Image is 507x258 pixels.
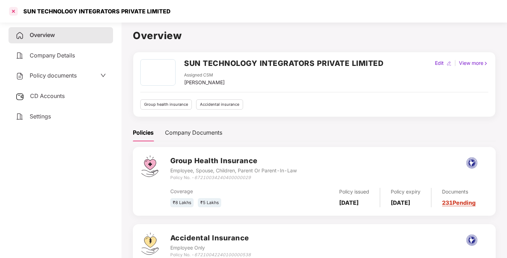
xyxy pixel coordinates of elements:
[391,188,420,196] div: Policy expiry
[339,188,369,196] div: Policy issued
[19,8,171,15] div: SUN TECHNOLOGY INTEGRATORS PRIVATE LIMITED
[170,167,297,174] div: Employee, Spouse, Children, Parent Or Parent-In-Law
[460,156,484,170] img: nia.png
[460,233,484,247] img: nia.png
[170,155,297,166] h3: Group Health Insurance
[453,59,458,67] div: |
[458,59,490,67] div: View more
[133,28,496,43] h1: Overview
[141,233,159,255] img: svg+xml;base64,PHN2ZyB4bWxucz0iaHR0cDovL3d3dy53My5vcmcvMjAwMC9zdmciIHdpZHRoPSI0OS4zMjEiIGhlaWdodD...
[184,79,225,86] div: [PERSON_NAME]
[140,99,192,110] div: Group health insurance
[170,188,276,195] div: Coverage
[30,52,75,59] span: Company Details
[442,199,476,206] a: 231 Pending
[30,113,51,120] span: Settings
[30,31,55,38] span: Overview
[170,233,251,244] h3: Accidental Insurance
[391,199,410,206] b: [DATE]
[16,112,24,121] img: svg+xml;base64,PHN2ZyB4bWxucz0iaHR0cDovL3d3dy53My5vcmcvMjAwMC9zdmciIHdpZHRoPSIyNCIgaGVpZ2h0PSIyNC...
[196,99,243,110] div: Accidental insurance
[16,51,24,60] img: svg+xml;base64,PHN2ZyB4bWxucz0iaHR0cDovL3d3dy53My5vcmcvMjAwMC9zdmciIHdpZHRoPSIyNCIgaGVpZ2h0PSIyNC...
[184,57,383,69] h2: SUN TECHNOLOGY INTEGRATORS PRIVATE LIMITED
[339,199,359,206] b: [DATE]
[194,252,251,257] i: 67210042240100000538
[447,61,452,66] img: editIcon
[16,92,24,101] img: svg+xml;base64,PHN2ZyB3aWR0aD0iMjUiIGhlaWdodD0iMjQiIHZpZXdCb3g9IjAgMCAyNSAyNCIgZmlsbD0ibm9uZSIgeG...
[198,198,221,208] div: ₹5 Lakhs
[184,72,225,79] div: Assigned CSM
[16,72,24,80] img: svg+xml;base64,PHN2ZyB4bWxucz0iaHR0cDovL3d3dy53My5vcmcvMjAwMC9zdmciIHdpZHRoPSIyNCIgaGVpZ2h0PSIyNC...
[434,59,445,67] div: Edit
[442,188,476,196] div: Documents
[170,174,297,181] div: Policy No. -
[141,155,158,177] img: svg+xml;base64,PHN2ZyB4bWxucz0iaHR0cDovL3d3dy53My5vcmcvMjAwMC9zdmciIHdpZHRoPSI0Ny43MTQiIGhlaWdodD...
[170,198,194,208] div: ₹8 Lakhs
[483,61,488,66] img: rightIcon
[100,73,106,78] span: down
[170,244,251,252] div: Employee Only
[30,72,77,79] span: Policy documents
[165,128,222,137] div: Company Documents
[194,175,251,180] i: 67210034240400000029
[133,128,154,137] div: Policies
[30,92,65,99] span: CD Accounts
[16,31,24,40] img: svg+xml;base64,PHN2ZyB4bWxucz0iaHR0cDovL3d3dy53My5vcmcvMjAwMC9zdmciIHdpZHRoPSIyNCIgaGVpZ2h0PSIyNC...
